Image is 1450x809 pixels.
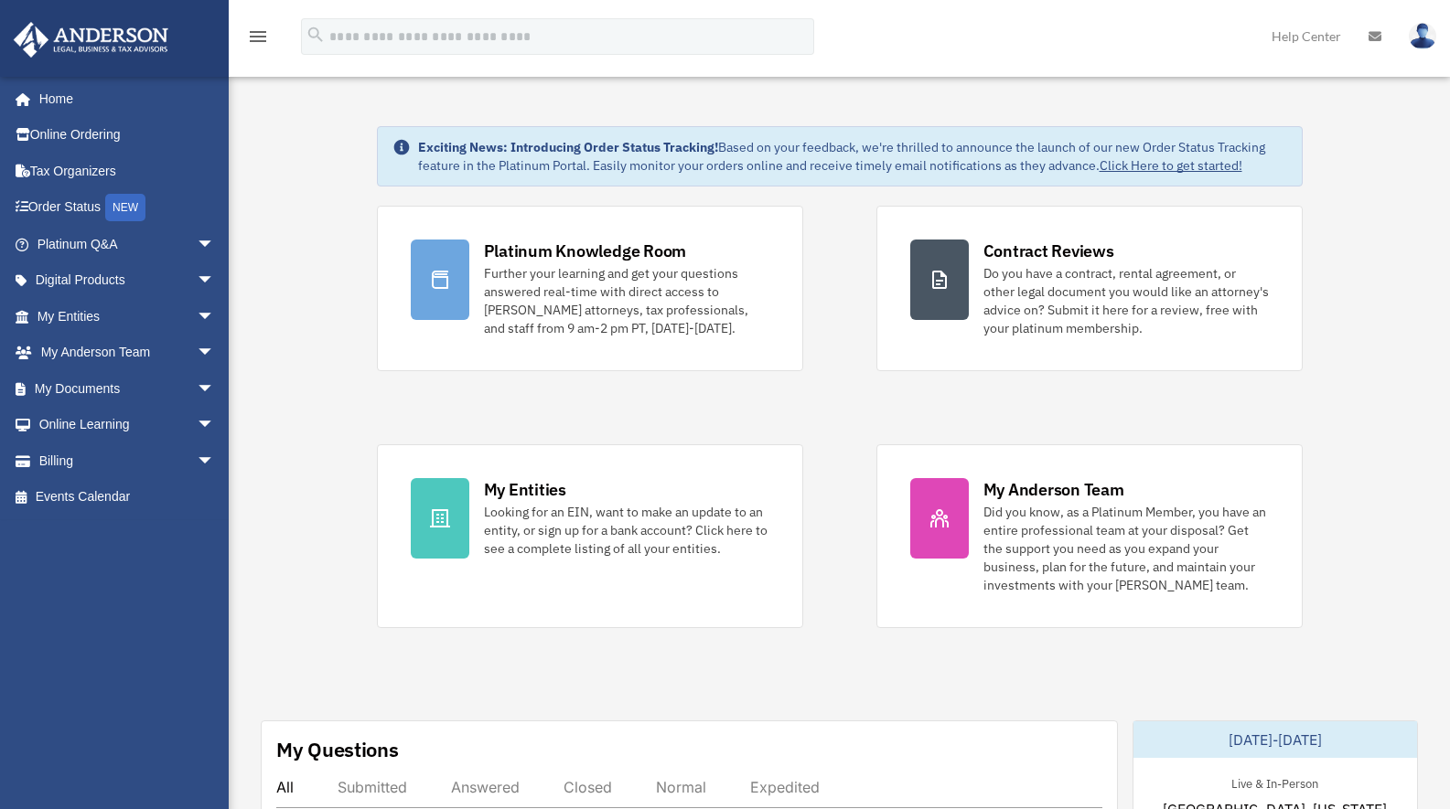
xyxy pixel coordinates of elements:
a: My Anderson Teamarrow_drop_down [13,335,242,371]
a: Events Calendar [13,479,242,516]
i: search [306,25,326,45]
a: My Anderson Team Did you know, as a Platinum Member, you have an entire professional team at your... [876,444,1303,628]
a: Billingarrow_drop_down [13,442,242,479]
a: Click Here to get started! [1100,157,1242,174]
span: arrow_drop_down [197,442,233,480]
a: Tax Organizers [13,153,242,189]
div: My Anderson Team [983,478,1124,501]
div: Answered [451,778,520,796]
a: menu [247,32,269,48]
div: Platinum Knowledge Room [484,240,687,262]
div: Normal [656,778,706,796]
a: Online Learningarrow_drop_down [13,407,242,443]
img: User Pic [1409,23,1436,49]
div: Did you know, as a Platinum Member, you have an entire professional team at your disposal? Get th... [983,503,1269,594]
a: Platinum Knowledge Room Further your learning and get your questions answered real-time with dire... [377,206,803,371]
div: Further your learning and get your questions answered real-time with direct access to [PERSON_NAM... [484,264,769,337]
span: arrow_drop_down [197,370,233,408]
i: menu [247,26,269,48]
div: My Questions [276,736,399,763]
a: My Entitiesarrow_drop_down [13,298,242,335]
a: Digital Productsarrow_drop_down [13,262,242,299]
div: Based on your feedback, we're thrilled to announce the launch of our new Order Status Tracking fe... [418,138,1287,175]
img: Anderson Advisors Platinum Portal [8,22,174,58]
span: arrow_drop_down [197,262,233,300]
div: [DATE]-[DATE] [1133,721,1417,758]
div: All [276,778,294,796]
a: My Documentsarrow_drop_down [13,370,242,407]
span: arrow_drop_down [197,226,233,263]
span: arrow_drop_down [197,407,233,444]
div: Closed [564,778,612,796]
span: arrow_drop_down [197,298,233,335]
a: Contract Reviews Do you have a contract, rental agreement, or other legal document you would like... [876,206,1303,371]
div: Live & In-Person [1217,772,1333,792]
span: arrow_drop_down [197,335,233,372]
div: Do you have a contract, rental agreement, or other legal document you would like an attorney's ad... [983,264,1269,337]
div: Looking for an EIN, want to make an update to an entity, or sign up for a bank account? Click her... [484,503,769,558]
a: My Entities Looking for an EIN, want to make an update to an entity, or sign up for a bank accoun... [377,444,803,628]
div: Contract Reviews [983,240,1114,262]
a: Order StatusNEW [13,189,242,227]
a: Home [13,80,233,117]
div: Submitted [338,778,407,796]
div: NEW [105,194,145,221]
div: My Entities [484,478,566,501]
a: Platinum Q&Aarrow_drop_down [13,226,242,262]
a: Online Ordering [13,117,242,154]
strong: Exciting News: Introducing Order Status Tracking! [418,139,718,155]
div: Expedited [750,778,820,796]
